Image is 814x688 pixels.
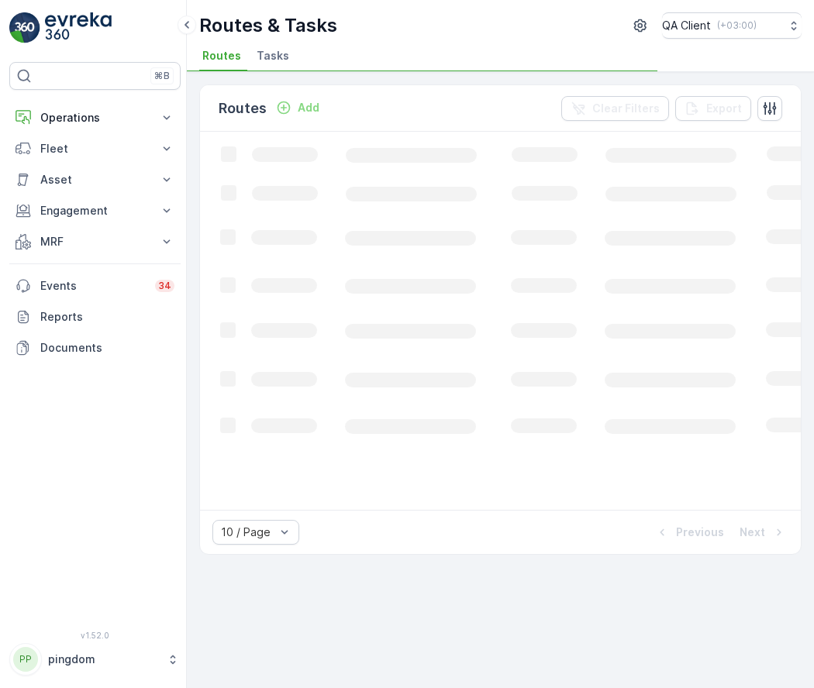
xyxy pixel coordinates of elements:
[9,332,181,363] a: Documents
[154,70,170,82] p: ⌘B
[740,525,765,540] p: Next
[738,523,788,542] button: Next
[9,631,181,640] span: v 1.52.0
[9,195,181,226] button: Engagement
[653,523,726,542] button: Previous
[9,12,40,43] img: logo
[662,12,802,39] button: QA Client(+03:00)
[40,340,174,356] p: Documents
[706,101,742,116] p: Export
[9,643,181,676] button: PPpingdom
[9,270,181,301] a: Events34
[40,172,150,187] p: Asset
[662,18,711,33] p: QA Client
[9,102,181,133] button: Operations
[40,234,150,249] p: MRF
[592,101,660,116] p: Clear Filters
[257,48,289,64] span: Tasks
[9,133,181,164] button: Fleet
[9,164,181,195] button: Asset
[45,12,112,43] img: logo_light-DOdMpM7g.png
[675,96,751,121] button: Export
[40,309,174,325] p: Reports
[9,301,181,332] a: Reports
[199,13,337,38] p: Routes & Tasks
[298,100,319,115] p: Add
[40,110,150,126] p: Operations
[9,226,181,257] button: MRF
[676,525,724,540] p: Previous
[40,203,150,218] p: Engagement
[13,647,38,672] div: PP
[40,141,150,157] p: Fleet
[270,98,326,117] button: Add
[561,96,669,121] button: Clear Filters
[202,48,241,64] span: Routes
[158,280,171,292] p: 34
[40,278,146,294] p: Events
[219,98,267,119] p: Routes
[48,652,159,667] p: pingdom
[717,19,757,32] p: ( +03:00 )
